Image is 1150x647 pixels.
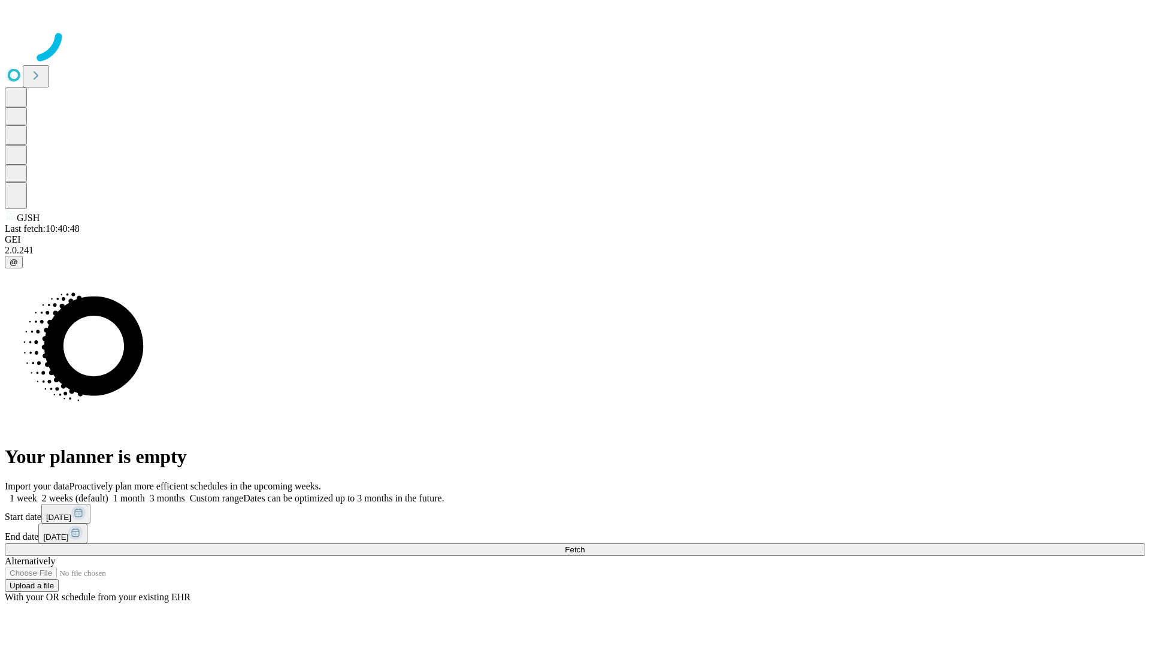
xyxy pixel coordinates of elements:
[5,234,1145,245] div: GEI
[5,446,1145,468] h1: Your planner is empty
[5,592,190,602] span: With your OR schedule from your existing EHR
[5,504,1145,524] div: Start date
[42,493,108,503] span: 2 weeks (default)
[5,543,1145,556] button: Fetch
[113,493,145,503] span: 1 month
[243,493,444,503] span: Dates can be optimized up to 3 months in the future.
[5,223,80,234] span: Last fetch: 10:40:48
[5,481,69,491] span: Import your data
[565,545,585,554] span: Fetch
[5,524,1145,543] div: End date
[38,524,87,543] button: [DATE]
[5,556,55,566] span: Alternatively
[17,213,40,223] span: GJSH
[5,256,23,268] button: @
[190,493,243,503] span: Custom range
[46,513,71,522] span: [DATE]
[150,493,185,503] span: 3 months
[41,504,90,524] button: [DATE]
[10,258,18,267] span: @
[43,533,68,542] span: [DATE]
[69,481,321,491] span: Proactively plan more efficient schedules in the upcoming weeks.
[5,245,1145,256] div: 2.0.241
[5,579,59,592] button: Upload a file
[10,493,37,503] span: 1 week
